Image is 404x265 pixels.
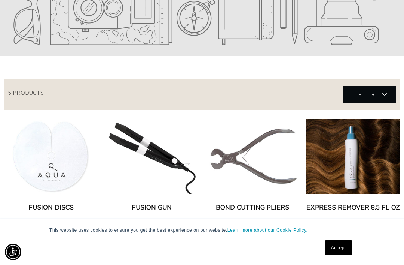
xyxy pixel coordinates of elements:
[205,203,300,212] a: Bond Cutting Pliers
[306,203,400,212] a: Express Remover 8.5 fl oz
[227,228,308,233] a: Learn more about our Cookie Policy.
[4,203,98,212] a: Fusion Discs
[343,86,396,103] summary: Filter
[49,227,355,234] p: This website uses cookies to ensure you get the best experience on our website.
[8,91,44,96] span: 5 products
[325,240,352,255] a: Accept
[104,203,199,212] a: Fusion Gun
[358,87,375,102] span: Filter
[5,244,21,260] div: Accessibility Menu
